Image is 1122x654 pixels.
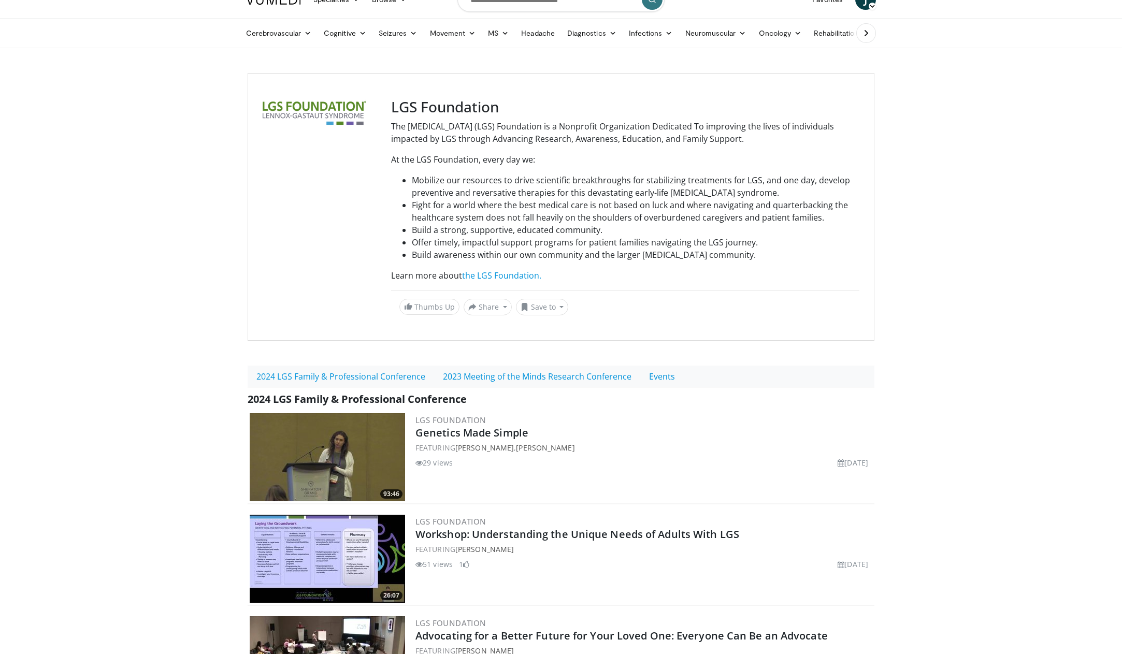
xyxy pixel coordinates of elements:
li: Mobilize our resources to drive scientific breakthroughs for stabilizing treatments for LGS, and ... [412,174,859,199]
a: Thumbs Up [399,299,459,315]
p: The [MEDICAL_DATA] (LGS) Foundation is a Nonprofit Organization Dedicated To improving the lives ... [391,120,859,145]
li: 29 views [415,457,453,468]
a: Diagnostics [561,23,623,43]
a: Neuromuscular [679,23,753,43]
p: Learn more about [391,269,859,282]
a: Cerebrovascular [240,23,318,43]
a: MS [482,23,515,43]
a: [PERSON_NAME] [455,443,514,453]
img: 2646e8f0-6967-40de-8af3-6ea7f64f29dd.300x170_q85_crop-smart_upscale.jpg [250,515,405,603]
a: 26:07 [250,515,405,603]
a: [PERSON_NAME] [516,443,574,453]
a: Rehabilitation [808,23,865,43]
button: Share [464,299,512,315]
a: 2023 Meeting of the Minds Research Conference [434,366,640,387]
img: 13cf1bc9-cb2d-4803-9ba0-6a958d9bc03e.300x170_q85_crop-smart_upscale.jpg [250,413,405,501]
div: FEATURING , [415,442,872,453]
li: [DATE] [838,457,868,468]
li: Build awareness within our own community and the larger [MEDICAL_DATA] community. [412,249,859,261]
li: Build a strong, supportive, educated community. [412,224,859,236]
li: Fight for a world where the best medical care is not based on luck and where navigating and quart... [412,199,859,224]
a: Advocating for a Better Future for Your Loved One: Everyone Can Be an Advocate [415,629,828,643]
a: LGS Foundation [415,618,486,628]
a: Events [640,366,684,387]
span: 2024 LGS Family & Professional Conference [248,392,467,406]
li: Offer timely, impactful support programs for patient families navigating the LGS journey. [412,236,859,249]
div: FEATURING [415,544,872,555]
a: 2024 LGS Family & Professional Conference [248,366,434,387]
a: Infections [623,23,679,43]
a: Genetics Made Simple [415,426,528,440]
a: the LGS Foundation. [462,270,541,281]
button: Save to [516,299,569,315]
a: Seizures [372,23,424,43]
span: 26:07 [380,591,402,600]
a: Movement [424,23,482,43]
a: LGS Foundation [415,516,486,527]
p: At the LGS Foundation, every day we: [391,153,859,166]
a: Headache [515,23,561,43]
a: LGS Foundation [415,415,486,425]
li: [DATE] [838,559,868,570]
a: 93:46 [250,413,405,501]
a: [PERSON_NAME] [455,544,514,554]
a: Workshop: Understanding the Unique Needs of Adults With LGS [415,527,739,541]
span: 93:46 [380,489,402,499]
a: Cognitive [318,23,372,43]
h3: LGS Foundation [391,98,859,116]
li: 1 [459,559,469,570]
li: 51 views [415,559,453,570]
a: Oncology [753,23,808,43]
